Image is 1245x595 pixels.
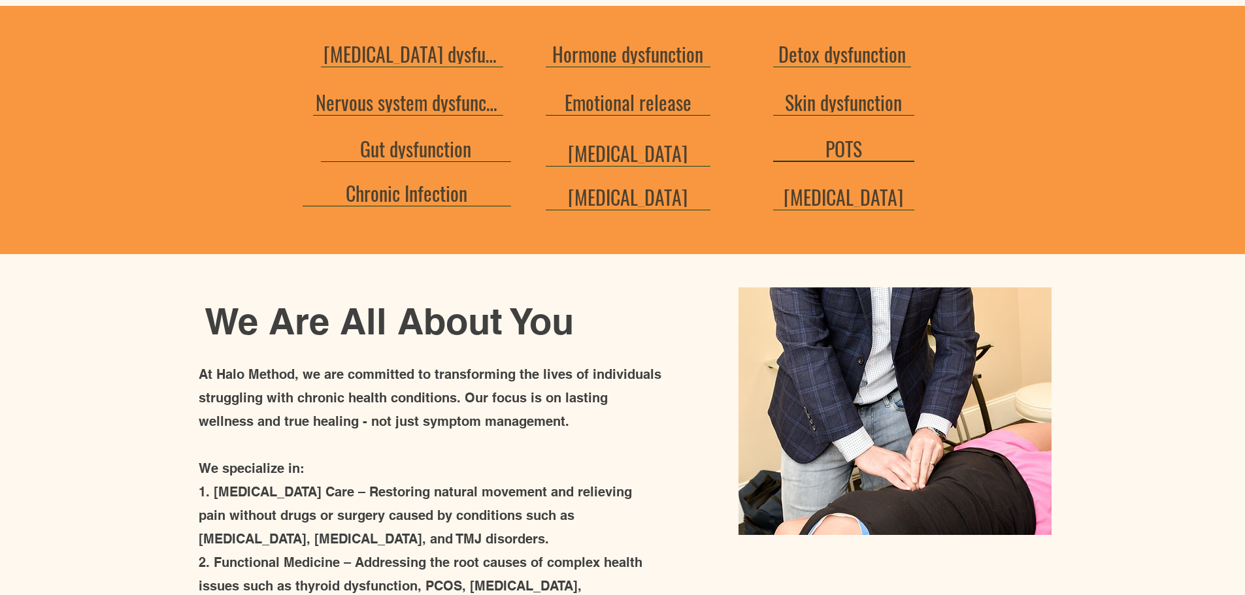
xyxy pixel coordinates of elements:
span: Chronic Infection [346,178,467,208]
span: We specialize in: [199,460,305,476]
span: [MEDICAL_DATA] [784,182,903,212]
a: Neuropathy dysfunction [321,41,503,67]
span: Nervous system dysfunction [316,88,501,117]
span: Skin dysfunction [785,88,902,117]
a: Hormone dysfunction [546,41,710,67]
span: [MEDICAL_DATA] dysfunction [324,39,501,69]
span: [MEDICAL_DATA] [568,138,688,168]
a: POTS [773,136,914,162]
span: At Halo Method, we are committed to transforming the lives of individuals struggling with chronic... [199,366,661,429]
span: POTS [825,134,862,163]
a: Detox dysfunction [773,41,911,67]
span: Detox dysfunction [778,39,906,69]
a: Gut dysfunction [321,136,511,162]
a: Insomnia [773,184,914,210]
a: Chronic Stress [546,140,710,167]
span: [MEDICAL_DATA] [568,182,688,212]
a: Chronic Infection [303,180,511,206]
a: Skin dysfunction [773,89,914,116]
a: Emotional release [546,89,710,116]
a: Nervous system dysfunction [313,89,503,116]
span: We Are All About You [205,299,574,343]
span: Hormone dysfunction [552,39,703,69]
span: Gut dysfunction [360,134,471,163]
span: 1. [MEDICAL_DATA] Care – Restoring natural movement and relieving pain without drugs or surgery c... [199,484,632,547]
a: ADHD [546,184,710,210]
span: Emotional release [565,88,691,117]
